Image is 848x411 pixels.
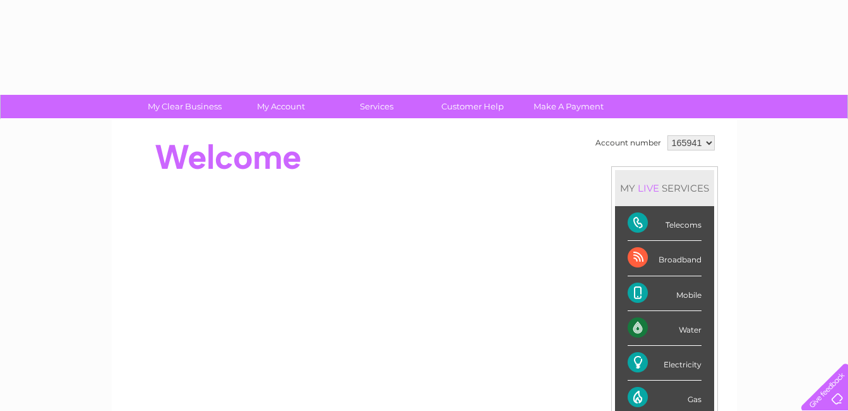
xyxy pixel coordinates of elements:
div: Broadband [628,241,702,276]
div: MY SERVICES [615,170,714,206]
a: My Account [229,95,333,118]
div: LIVE [635,182,662,194]
div: Mobile [628,276,702,311]
div: Electricity [628,346,702,381]
a: Services [325,95,429,118]
a: My Clear Business [133,95,237,118]
div: Telecoms [628,206,702,241]
a: Customer Help [421,95,525,118]
td: Account number [592,132,664,154]
div: Water [628,311,702,346]
a: Make A Payment [517,95,621,118]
